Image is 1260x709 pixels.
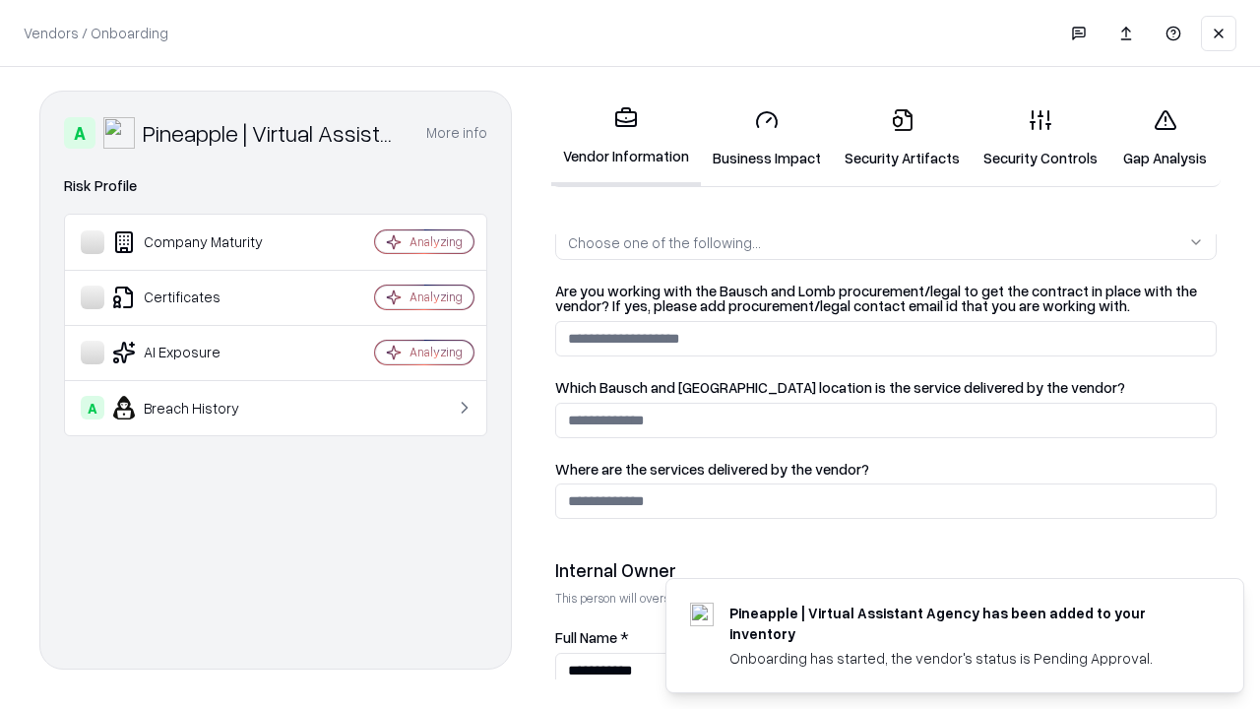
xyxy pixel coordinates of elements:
a: Business Impact [701,93,833,184]
div: Onboarding has started, the vendor's status is Pending Approval. [729,648,1196,669]
button: Choose one of the following... [555,225,1217,260]
button: More info [426,115,487,151]
img: Pineapple | Virtual Assistant Agency [103,117,135,149]
p: This person will oversee the vendor relationship and coordinate any required assessments or appro... [555,590,1217,607]
p: Vendors / Onboarding [24,23,168,43]
label: Full Name * [555,630,1217,645]
div: Certificates [81,286,316,309]
label: Where are the services delivered by the vendor? [555,462,1217,477]
label: Are you working with the Bausch and Lomb procurement/legal to get the contract in place with the ... [555,284,1217,313]
div: Analyzing [409,344,463,360]
img: trypineapple.com [690,603,714,626]
div: Pineapple | Virtual Assistant Agency [143,117,403,149]
div: Internal Owner [555,558,1217,582]
div: AI Exposure [81,341,316,364]
div: A [64,117,95,149]
label: Which Bausch and [GEOGRAPHIC_DATA] location is the service delivered by the vendor? [555,380,1217,395]
div: Breach History [81,396,316,419]
a: Gap Analysis [1109,93,1221,184]
div: Risk Profile [64,174,487,198]
div: Choose one of the following... [568,232,761,253]
a: Vendor Information [551,91,701,186]
a: Security Controls [972,93,1109,184]
div: Pineapple | Virtual Assistant Agency has been added to your inventory [729,603,1196,644]
a: Security Artifacts [833,93,972,184]
div: Analyzing [409,289,463,305]
div: A [81,396,104,419]
div: Analyzing [409,233,463,250]
div: Company Maturity [81,230,316,254]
